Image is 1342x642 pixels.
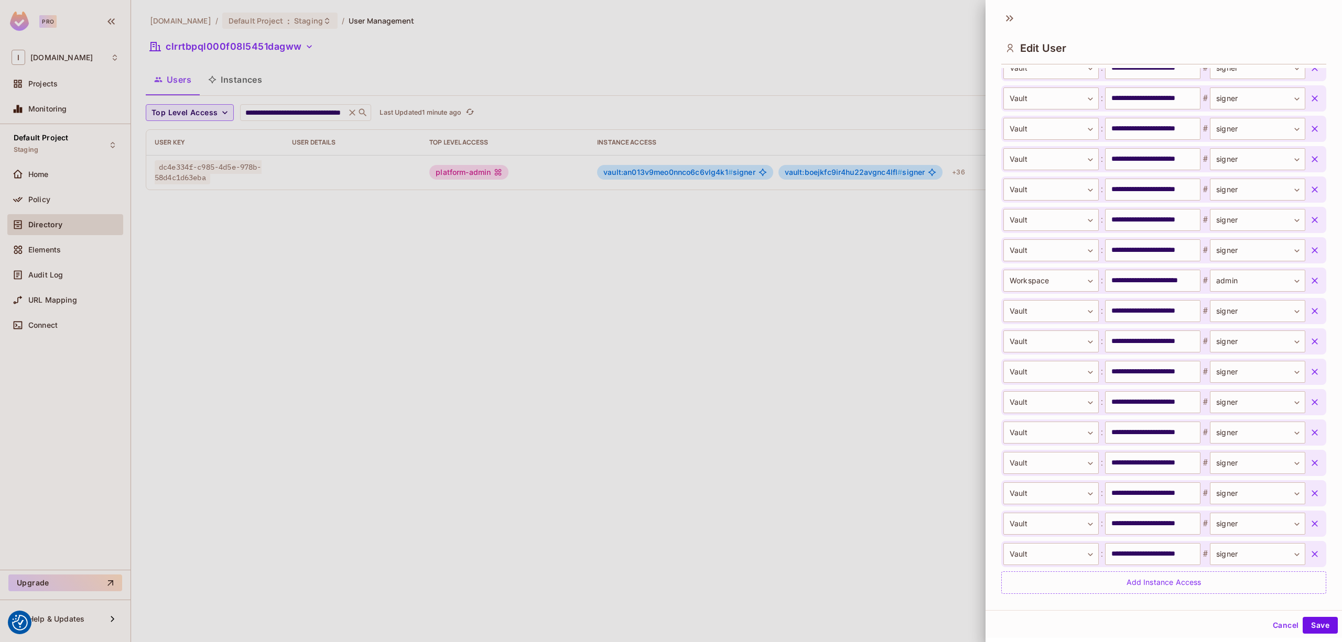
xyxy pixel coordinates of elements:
[1200,244,1210,257] span: #
[1003,239,1099,261] div: Vault
[1200,153,1210,165] span: #
[1200,517,1210,530] span: #
[1200,62,1210,74] span: #
[1099,487,1105,500] span: :
[12,615,28,630] img: Revisit consent button
[1003,513,1099,535] div: Vault
[1200,335,1210,348] span: #
[1099,62,1105,74] span: :
[1200,214,1210,226] span: #
[1303,617,1338,634] button: Save
[1099,426,1105,439] span: :
[1099,214,1105,226] span: :
[1003,422,1099,444] div: Vault
[1099,305,1105,317] span: :
[1210,422,1305,444] div: signer
[1210,118,1305,140] div: signer
[1210,57,1305,79] div: signer
[1099,153,1105,165] span: :
[1099,123,1105,135] span: :
[1210,391,1305,413] div: signer
[1210,300,1305,322] div: signer
[1200,366,1210,378] span: #
[1099,92,1105,105] span: :
[1099,396,1105,408] span: :
[1003,452,1099,474] div: Vault
[1003,543,1099,565] div: Vault
[1210,179,1305,201] div: signer
[1003,391,1099,413] div: Vault
[1003,118,1099,140] div: Vault
[1003,361,1099,383] div: Vault
[1003,482,1099,504] div: Vault
[1003,179,1099,201] div: Vault
[1003,57,1099,79] div: Vault
[1210,209,1305,231] div: signer
[1099,183,1105,196] span: :
[1210,87,1305,109] div: signer
[1020,42,1066,54] span: Edit User
[1099,517,1105,530] span: :
[1200,183,1210,196] span: #
[1200,487,1210,500] span: #
[1099,457,1105,469] span: :
[1200,426,1210,439] span: #
[1210,452,1305,474] div: signer
[1210,513,1305,535] div: signer
[1210,270,1305,292] div: admin
[1099,274,1105,287] span: :
[1099,244,1105,257] span: :
[1099,335,1105,348] span: :
[1210,361,1305,383] div: signer
[1200,548,1210,560] span: #
[1003,300,1099,322] div: Vault
[1200,396,1210,408] span: #
[1003,87,1099,109] div: Vault
[1003,148,1099,170] div: Vault
[1200,274,1210,287] span: #
[1210,482,1305,504] div: signer
[1210,543,1305,565] div: signer
[1003,270,1099,292] div: Workspace
[1099,548,1105,560] span: :
[1210,239,1305,261] div: signer
[1003,209,1099,231] div: Vault
[1269,617,1303,634] button: Cancel
[1210,330,1305,352] div: signer
[1001,571,1326,594] div: Add Instance Access
[1200,457,1210,469] span: #
[1210,148,1305,170] div: signer
[1003,330,1099,352] div: Vault
[1200,92,1210,105] span: #
[1200,305,1210,317] span: #
[1099,366,1105,378] span: :
[1200,123,1210,135] span: #
[12,615,28,630] button: Consent Preferences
